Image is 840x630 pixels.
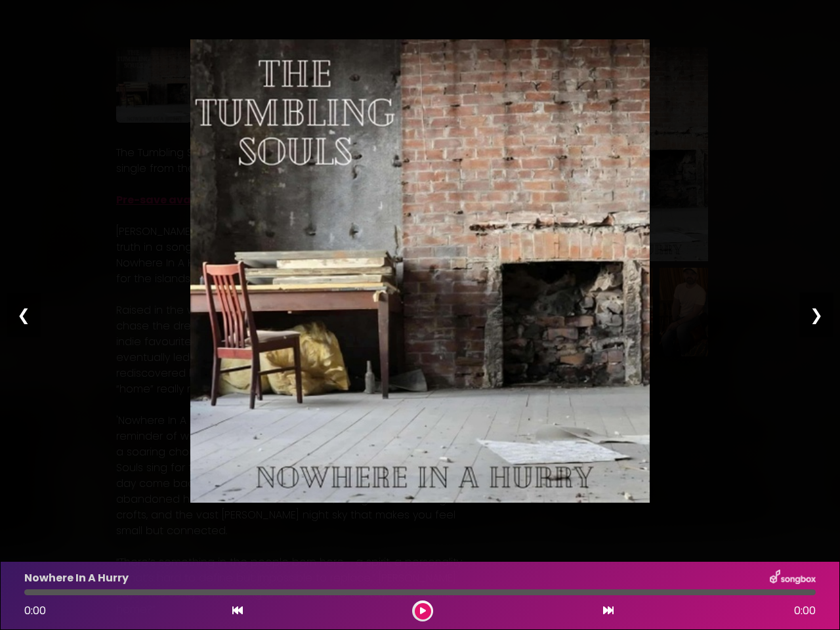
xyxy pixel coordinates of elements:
span: 0:00 [794,603,816,619]
div: ❯ [799,293,833,337]
span: 0:00 [24,603,46,618]
p: Nowhere In A Hurry [24,570,129,586]
img: K2QUZPAIRmmWa3H8tzcW [190,39,650,503]
div: ❮ [7,293,41,337]
img: songbox-logo-white.png [770,570,816,587]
